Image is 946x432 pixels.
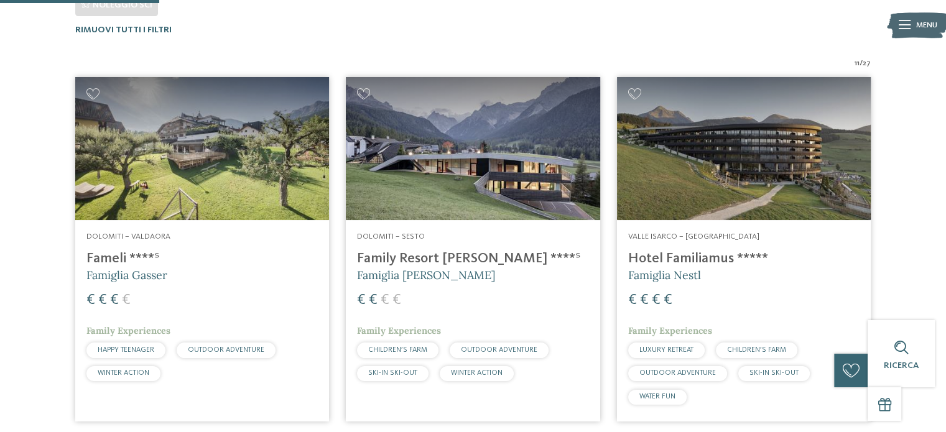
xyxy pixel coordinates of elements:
[188,346,264,354] span: OUTDOOR ADVENTURE
[628,268,701,282] span: Famiglia Nestl
[86,268,167,282] span: Famiglia Gasser
[652,293,661,308] span: €
[884,361,919,370] span: Ricerca
[628,325,712,336] span: Family Experiences
[357,325,441,336] span: Family Experiences
[357,293,366,308] span: €
[98,346,154,354] span: HAPPY TEENAGER
[640,293,649,308] span: €
[98,369,149,377] span: WINTER ACTION
[461,346,537,354] span: OUTDOOR ADVENTURE
[749,369,799,377] span: SKI-IN SKI-OUT
[628,293,637,308] span: €
[75,25,172,34] span: Rimuovi tutti i filtri
[639,346,693,354] span: LUXURY RETREAT
[93,1,152,9] span: Noleggio sci
[617,77,871,421] a: Cercate un hotel per famiglie? Qui troverete solo i migliori! Valle Isarco – [GEOGRAPHIC_DATA] Ho...
[727,346,786,354] span: CHILDREN’S FARM
[381,293,389,308] span: €
[639,393,675,400] span: WATER FUN
[863,58,871,69] span: 27
[860,58,863,69] span: /
[451,369,503,377] span: WINTER ACTION
[617,77,871,220] img: Cercate un hotel per famiglie? Qui troverete solo i migliori!
[346,77,600,421] a: Cercate un hotel per famiglie? Qui troverete solo i migliori! Dolomiti – Sesto Family Resort [PER...
[855,58,860,69] span: 11
[75,77,329,220] img: Cercate un hotel per famiglie? Qui troverete solo i migliori!
[86,232,170,241] span: Dolomiti – Valdaora
[110,293,119,308] span: €
[357,232,425,241] span: Dolomiti – Sesto
[122,293,131,308] span: €
[86,325,170,336] span: Family Experiences
[639,369,716,377] span: OUTDOOR ADVENTURE
[392,293,401,308] span: €
[98,293,107,308] span: €
[368,346,427,354] span: CHILDREN’S FARM
[357,250,588,267] h4: Family Resort [PERSON_NAME] ****ˢ
[628,232,759,241] span: Valle Isarco – [GEOGRAPHIC_DATA]
[75,77,329,421] a: Cercate un hotel per famiglie? Qui troverete solo i migliori! Dolomiti – Valdaora Fameli ****ˢ Fa...
[346,77,600,220] img: Family Resort Rainer ****ˢ
[369,293,378,308] span: €
[357,268,495,282] span: Famiglia [PERSON_NAME]
[86,293,95,308] span: €
[368,369,417,377] span: SKI-IN SKI-OUT
[664,293,672,308] span: €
